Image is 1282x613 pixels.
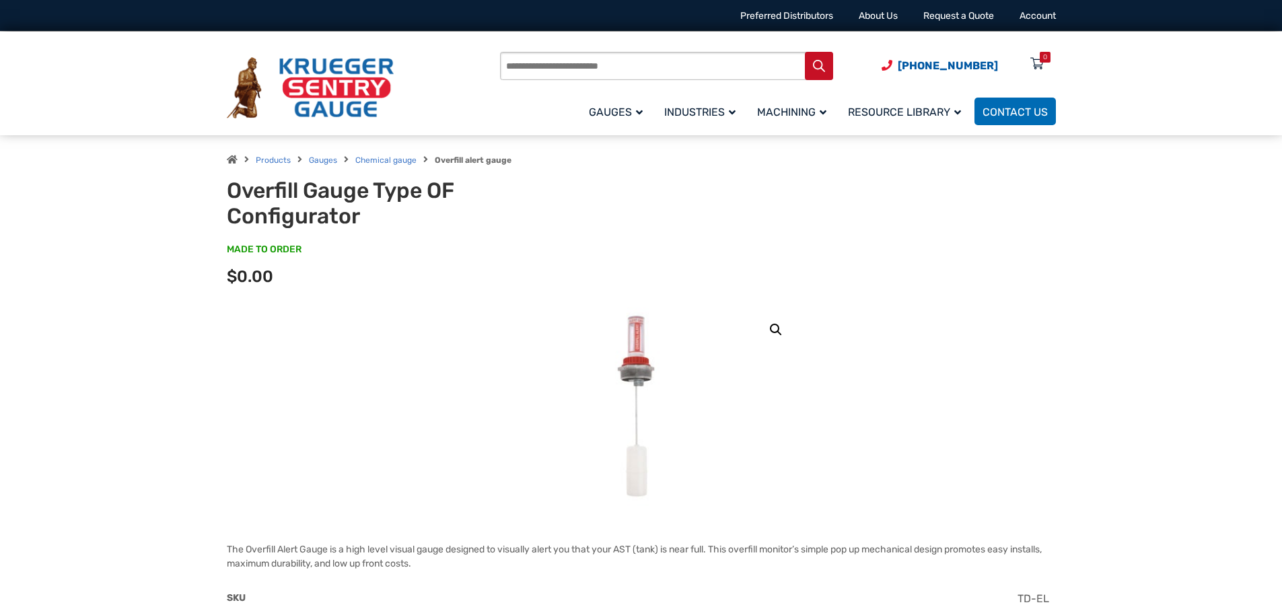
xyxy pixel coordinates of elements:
span: SKU [227,592,246,604]
span: Machining [757,106,826,118]
div: 0 [1043,52,1047,63]
span: Resource Library [848,106,961,118]
a: Contact Us [974,98,1056,125]
h1: Overfill Gauge Type OF Configurator [227,178,559,229]
a: Resource Library [840,96,974,127]
span: Contact Us [983,106,1048,118]
a: Preferred Distributors [740,10,833,22]
a: Request a Quote [923,10,994,22]
a: Industries [656,96,749,127]
a: Account [1020,10,1056,22]
span: TD-EL [1018,592,1049,605]
span: Industries [664,106,736,118]
a: View full-screen image gallery [764,318,788,342]
span: [PHONE_NUMBER] [898,59,998,72]
img: Overfill Gauge Type OF Configurator [594,307,688,509]
strong: Overfill alert gauge [435,155,511,165]
p: The Overfill Alert Gauge is a high level visual gauge designed to visually alert you that your AS... [227,542,1056,571]
a: Chemical gauge [355,155,417,165]
span: $0.00 [227,267,273,286]
span: Gauges [589,106,643,118]
a: Gauges [309,155,337,165]
a: About Us [859,10,898,22]
img: Krueger Sentry Gauge [227,57,394,119]
span: MADE TO ORDER [227,243,301,256]
a: Phone Number (920) 434-8860 [882,57,998,74]
a: Machining [749,96,840,127]
a: Gauges [581,96,656,127]
a: Products [256,155,291,165]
